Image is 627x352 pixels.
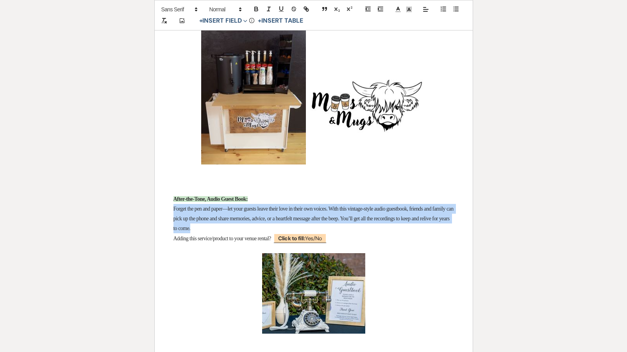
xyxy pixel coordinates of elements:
[201,27,306,164] img: IMG_8641.JPG
[258,18,261,24] span: +
[255,16,305,26] button: +Insert Table
[173,236,271,241] span: Adding this service/product to your venue rental?
[173,196,248,202] strong: After-the-Tone, Audio Guest Book:
[206,5,244,14] span: Header Formats
[173,206,455,231] span: Forget the pen and paper—let your guests leave their love in their own voices. With this vintage-...
[196,16,250,26] button: Insert Field
[404,5,414,14] span: Text Background Color
[199,18,203,24] span: +
[273,233,327,243] span: Yes/No
[420,5,431,14] span: Alignment
[393,5,404,14] span: Text Color
[278,235,305,242] b: Click to fill:
[307,45,426,146] img: 1.jpg
[262,253,365,334] img: love_memo-4-of-9.jpg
